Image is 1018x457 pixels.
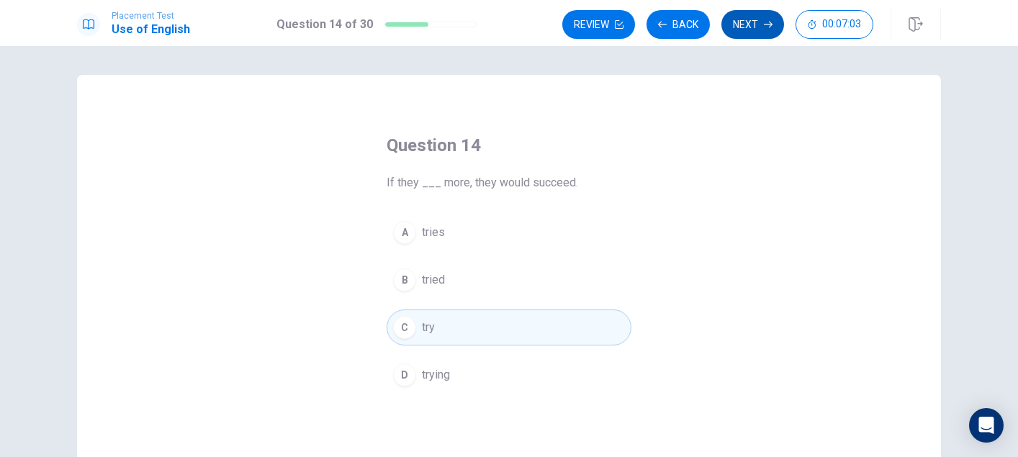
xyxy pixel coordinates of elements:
[422,271,445,289] span: tried
[422,319,435,336] span: try
[822,19,861,30] span: 00:07:03
[387,214,631,250] button: Atries
[112,21,190,38] h1: Use of English
[393,316,416,339] div: C
[422,224,445,241] span: tries
[647,10,710,39] button: Back
[393,268,416,291] div: B
[387,262,631,298] button: Btried
[387,357,631,393] button: Dtrying
[387,134,631,157] h4: Question 14
[721,10,784,39] button: Next
[276,16,373,33] h1: Question 14 of 30
[969,408,1004,443] div: Open Intercom Messenger
[422,366,450,384] span: trying
[112,11,190,21] span: Placement Test
[387,309,631,345] button: Ctry
[387,174,631,191] span: If they ___ more, they would succeed.
[562,10,635,39] button: Review
[393,363,416,386] div: D
[393,221,416,244] div: A
[796,10,873,39] button: 00:07:03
